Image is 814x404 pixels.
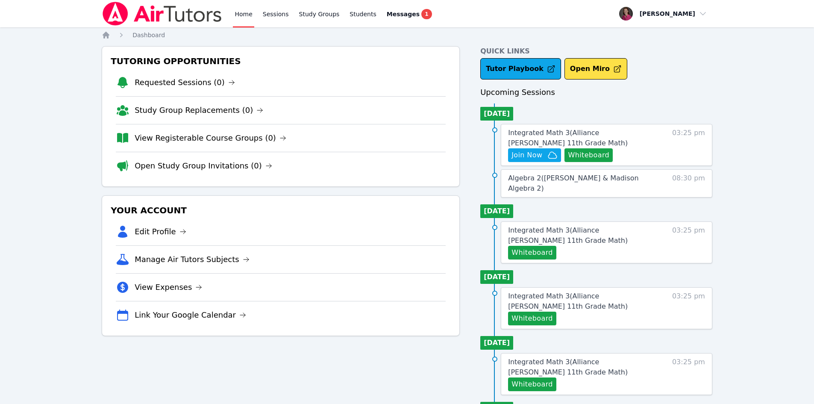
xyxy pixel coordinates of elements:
a: Integrated Math 3(Alliance [PERSON_NAME] 11th Grade Math) [508,291,656,312]
h3: Your Account [109,203,453,218]
button: Join Now [508,148,561,162]
a: Open Study Group Invitations (0) [135,160,272,172]
a: Link Your Google Calendar [135,309,246,321]
span: Integrated Math 3 ( Alliance [PERSON_NAME] 11th Grade Math ) [508,226,628,245]
h4: Quick Links [480,46,712,56]
li: [DATE] [480,107,513,121]
a: Edit Profile [135,226,186,238]
span: 1 [421,9,432,19]
span: Messages [387,10,420,18]
button: Open Miro [564,58,627,80]
button: Whiteboard [508,377,556,391]
span: 03:25 pm [672,128,705,162]
button: Whiteboard [508,246,556,260]
span: 03:25 pm [672,291,705,325]
span: Integrated Math 3 ( Alliance [PERSON_NAME] 11th Grade Math ) [508,292,628,310]
a: Manage Air Tutors Subjects [135,254,250,265]
button: Whiteboard [508,312,556,325]
li: [DATE] [480,336,513,350]
a: Integrated Math 3(Alliance [PERSON_NAME] 11th Grade Math) [508,357,656,377]
a: Study Group Replacements (0) [135,104,263,116]
li: [DATE] [480,270,513,284]
a: Algebra 2([PERSON_NAME] & Madison Algebra 2) [508,173,656,194]
li: [DATE] [480,204,513,218]
a: Tutor Playbook [480,58,561,80]
span: Join Now [511,150,542,160]
a: View Registerable Course Groups (0) [135,132,286,144]
button: Whiteboard [564,148,613,162]
span: Algebra 2 ( [PERSON_NAME] & Madison Algebra 2 ) [508,174,638,192]
a: View Expenses [135,281,202,293]
a: Integrated Math 3(Alliance [PERSON_NAME] 11th Grade Math) [508,128,656,148]
a: Dashboard [132,31,165,39]
span: 03:25 pm [672,357,705,391]
nav: Breadcrumb [102,31,712,39]
h3: Tutoring Opportunities [109,53,453,69]
h3: Upcoming Sessions [480,86,712,98]
a: Integrated Math 3(Alliance [PERSON_NAME] 11th Grade Math) [508,225,656,246]
span: Integrated Math 3 ( Alliance [PERSON_NAME] 11th Grade Math ) [508,358,628,376]
span: Dashboard [132,32,165,38]
span: 08:30 pm [672,173,705,194]
span: 03:25 pm [672,225,705,260]
img: Air Tutors [102,2,223,26]
span: Integrated Math 3 ( Alliance [PERSON_NAME] 11th Grade Math ) [508,129,628,147]
a: Requested Sessions (0) [135,77,235,88]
